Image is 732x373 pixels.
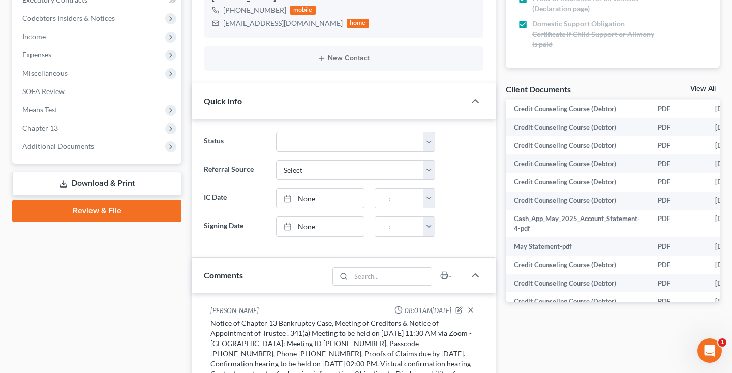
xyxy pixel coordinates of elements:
[650,192,707,210] td: PDF
[506,173,650,192] td: Credit Counseling Course (Debtor)
[223,5,286,15] div: [PHONE_NUMBER]
[12,172,181,196] a: Download & Print
[650,118,707,136] td: PDF
[506,84,571,95] div: Client Documents
[22,123,58,132] span: Chapter 13
[204,96,242,106] span: Quick Info
[22,32,46,41] span: Income
[506,237,650,256] td: May Statement-pdf
[506,256,650,274] td: Credit Counseling Course (Debtor)
[506,136,650,154] td: Credit Counseling Course (Debtor)
[697,338,722,363] iframe: Intercom live chat
[718,338,726,347] span: 1
[650,210,707,238] td: PDF
[199,132,271,152] label: Status
[22,105,57,114] span: Means Test
[12,200,181,222] a: Review & File
[650,274,707,292] td: PDF
[650,292,707,310] td: PDF
[506,274,650,292] td: Credit Counseling Course (Debtor)
[22,142,94,150] span: Additional Documents
[22,69,68,77] span: Miscellaneous
[532,19,658,49] span: Domestic Support Obligation Certificate if Child Support or Alimony is paid
[506,118,650,136] td: Credit Counseling Course (Debtor)
[223,18,343,28] div: [EMAIL_ADDRESS][DOMAIN_NAME]
[204,270,243,280] span: Comments
[506,192,650,210] td: Credit Counseling Course (Debtor)
[22,14,115,22] span: Codebtors Insiders & Notices
[405,306,451,316] span: 08:01AM[DATE]
[506,292,650,310] td: Credit Counseling Course (Debtor)
[277,189,364,208] a: None
[650,173,707,192] td: PDF
[506,210,650,238] td: Cash_App_May_2025_Account_Statement-4-pdf
[375,189,423,208] input: -- : --
[650,256,707,274] td: PDF
[199,160,271,180] label: Referral Source
[506,154,650,173] td: Credit Counseling Course (Debtor)
[199,216,271,237] label: Signing Date
[14,82,181,101] a: SOFA Review
[199,188,271,208] label: IC Date
[277,217,364,236] a: None
[650,237,707,256] td: PDF
[351,268,432,285] input: Search...
[650,154,707,173] td: PDF
[210,306,259,316] div: [PERSON_NAME]
[650,136,707,154] td: PDF
[22,87,65,96] span: SOFA Review
[212,54,475,63] button: New Contact
[650,100,707,118] td: PDF
[690,85,716,92] a: View All
[290,6,316,15] div: mobile
[347,19,369,28] div: home
[506,100,650,118] td: Credit Counseling Course (Debtor)
[22,50,51,59] span: Expenses
[375,217,423,236] input: -- : --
